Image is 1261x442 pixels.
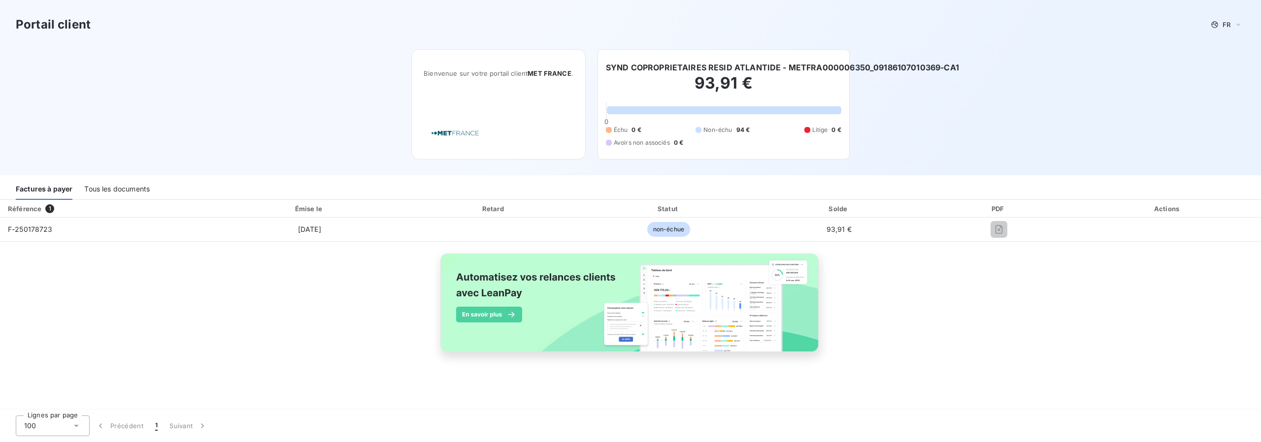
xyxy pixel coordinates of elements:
[84,179,150,200] div: Tous les documents
[8,225,53,233] span: F-250178723
[925,204,1072,214] div: PDF
[614,126,628,134] span: Échu
[407,204,580,214] div: Retard
[431,248,830,369] img: banner
[757,204,922,214] div: Solde
[604,118,608,126] span: 0
[149,415,164,436] button: 1
[16,16,91,33] h3: Portail client
[736,126,750,134] span: 94 €
[1223,21,1230,29] span: FR
[528,69,571,77] span: MET FRANCE
[164,415,213,436] button: Suivant
[584,204,753,214] div: Statut
[424,69,573,77] span: Bienvenue sur votre portail client .
[674,138,683,147] span: 0 €
[24,421,36,431] span: 100
[614,138,670,147] span: Avoirs non associés
[90,415,149,436] button: Précédent
[8,205,41,213] div: Référence
[298,225,321,233] span: [DATE]
[827,225,852,233] span: 93,91 €
[16,179,72,200] div: Factures à payer
[1076,204,1259,214] div: Actions
[424,119,487,147] img: Company logo
[606,73,841,103] h2: 93,91 €
[631,126,641,134] span: 0 €
[45,204,54,213] span: 1
[606,62,959,73] h6: SYND COPROPRIETAIRES RESID ATLANTIDE - METFRA000006350_09186107010369-CA1
[831,126,841,134] span: 0 €
[215,204,403,214] div: Émise le
[155,421,158,431] span: 1
[703,126,732,134] span: Non-échu
[812,126,828,134] span: Litige
[647,222,690,237] span: non-échue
